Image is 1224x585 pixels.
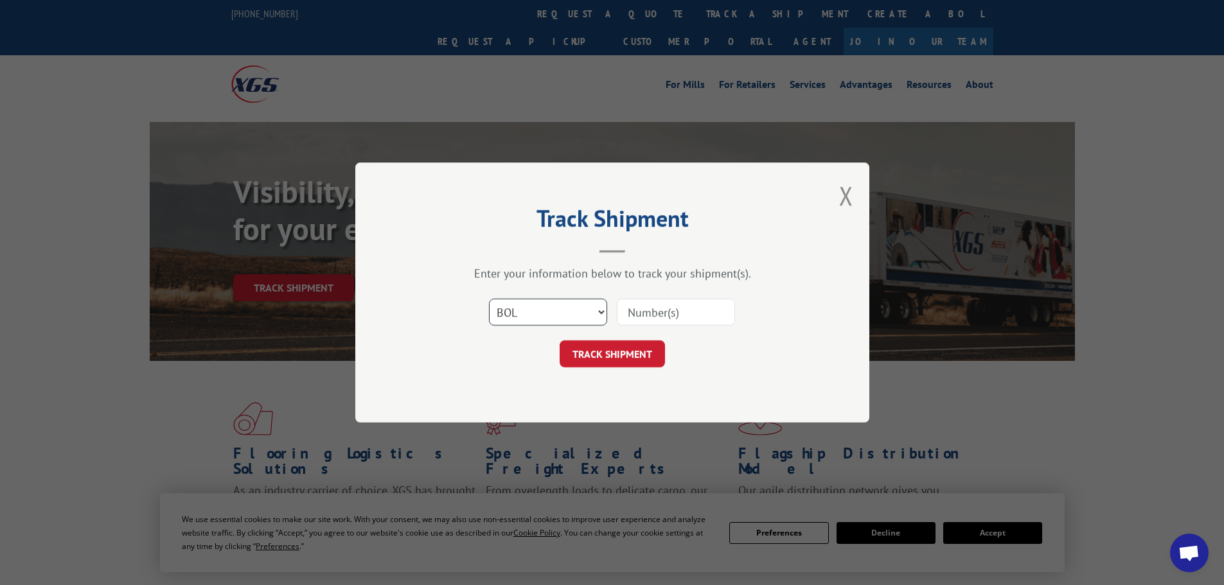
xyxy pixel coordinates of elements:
div: Enter your information below to track your shipment(s). [420,266,805,281]
div: Open chat [1170,534,1209,572]
button: Close modal [839,179,853,213]
button: TRACK SHIPMENT [560,340,665,367]
h2: Track Shipment [420,209,805,234]
input: Number(s) [617,299,735,326]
